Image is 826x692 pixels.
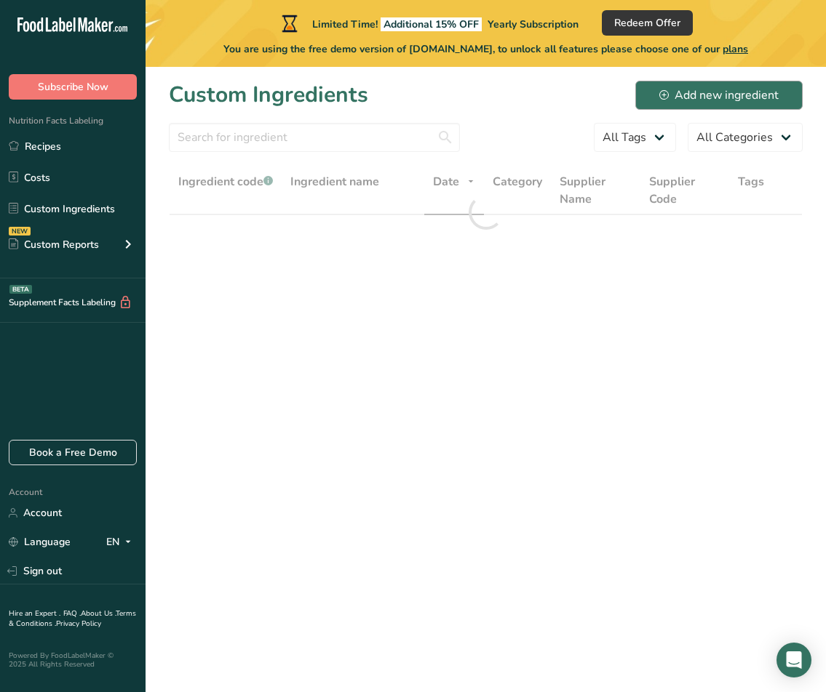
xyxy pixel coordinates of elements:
[56,619,101,629] a: Privacy Policy
[38,79,108,94] span: Subscribe Now
[169,123,460,152] input: Search for ingredient
[9,651,137,669] div: Powered By FoodLabelMaker © 2025 All Rights Reserved
[9,608,136,629] a: Terms & Conditions .
[381,17,482,31] span: Additional 15% OFF
[9,440,137,465] a: Book a Free Demo
[614,15,680,31] span: Redeem Offer
[659,86,779,104] div: Add new ingredient
[81,608,116,619] a: About Us .
[223,41,748,57] span: You are using the free demo version of [DOMAIN_NAME], to unlock all features please choose one of...
[63,608,81,619] a: FAQ .
[106,534,137,551] div: EN
[9,285,32,294] div: BETA
[9,237,99,252] div: Custom Reports
[723,42,748,56] span: plans
[488,17,579,31] span: Yearly Subscription
[169,79,368,111] h1: Custom Ingredients
[777,643,811,677] div: Open Intercom Messenger
[9,608,60,619] a: Hire an Expert .
[635,81,803,110] button: Add new ingredient
[9,529,71,555] a: Language
[279,15,579,32] div: Limited Time!
[602,10,693,36] button: Redeem Offer
[9,74,137,100] button: Subscribe Now
[9,227,31,236] div: NEW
